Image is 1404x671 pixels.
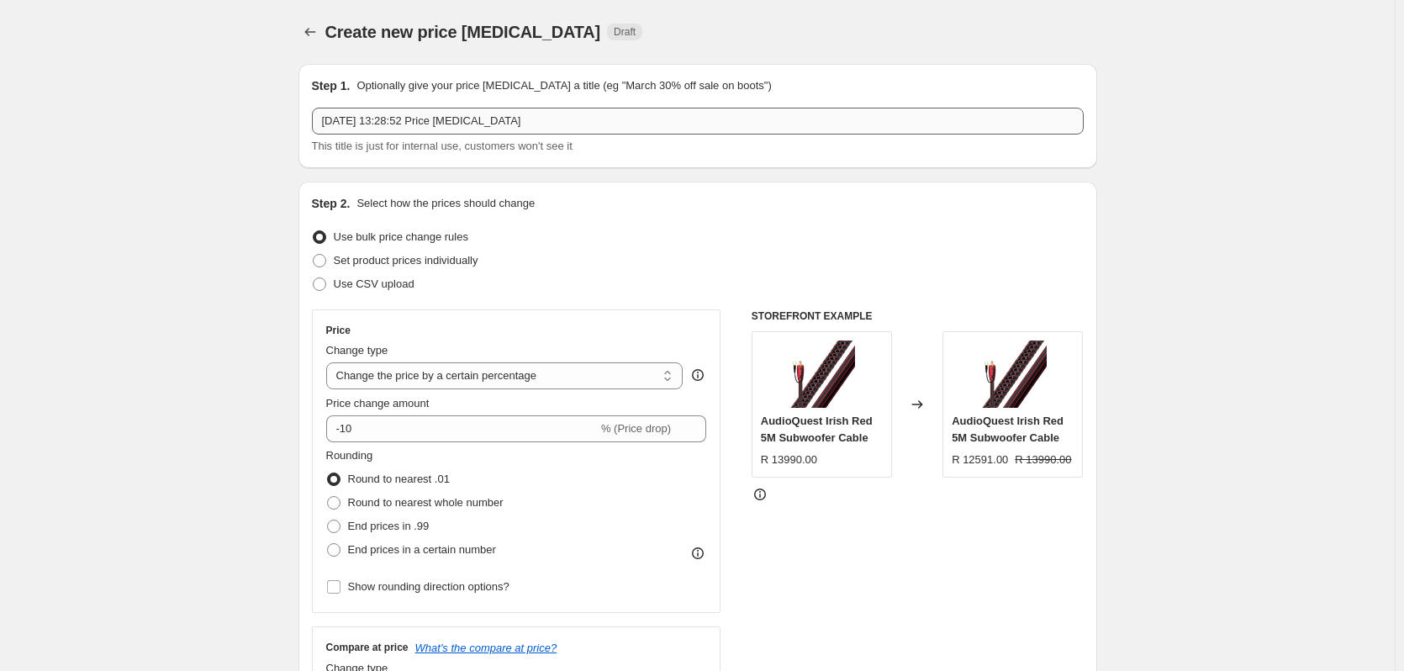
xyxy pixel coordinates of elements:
[952,452,1008,468] div: R 12591.00
[326,397,430,409] span: Price change amount
[312,108,1084,135] input: 30% off holiday sale
[348,473,450,485] span: Round to nearest .01
[334,230,468,243] span: Use bulk price change rules
[326,641,409,654] h3: Compare at price
[348,496,504,509] span: Round to nearest whole number
[952,415,1064,444] span: AudioQuest Irish Red 5M Subwoofer Cable
[298,20,322,44] button: Price change jobs
[348,520,430,532] span: End prices in .99
[326,415,598,442] input: -15
[614,25,636,39] span: Draft
[334,254,478,267] span: Set product prices individually
[788,341,855,408] img: Subwoofer_Irish_Red_RCA_80x.png
[356,195,535,212] p: Select how the prices should change
[325,23,601,41] span: Create new price [MEDICAL_DATA]
[326,449,373,462] span: Rounding
[415,642,557,654] button: What's the compare at price?
[761,415,873,444] span: AudioQuest Irish Red 5M Subwoofer Cable
[312,195,351,212] h2: Step 2.
[761,452,817,468] div: R 13990.00
[356,77,771,94] p: Optionally give your price [MEDICAL_DATA] a title (eg "March 30% off sale on boots")
[752,309,1084,323] h6: STOREFRONT EXAMPLE
[326,324,351,337] h3: Price
[601,422,671,435] span: % (Price drop)
[348,543,496,556] span: End prices in a certain number
[326,344,388,357] span: Change type
[348,580,509,593] span: Show rounding direction options?
[312,140,573,152] span: This title is just for internal use, customers won't see it
[689,367,706,383] div: help
[334,277,414,290] span: Use CSV upload
[312,77,351,94] h2: Step 1.
[1015,452,1071,468] strike: R 13990.00
[979,341,1047,408] img: Subwoofer_Irish_Red_RCA_80x.png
